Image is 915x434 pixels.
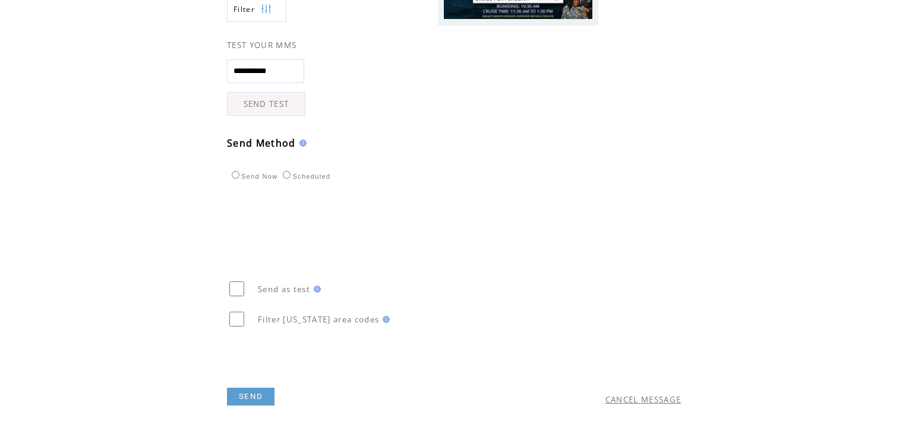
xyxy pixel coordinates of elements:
[227,40,296,50] span: TEST YOUR MMS
[232,171,239,179] input: Send Now
[227,137,296,150] span: Send Method
[379,316,390,323] img: help.gif
[280,173,330,180] label: Scheduled
[227,92,305,116] a: SEND TEST
[258,284,310,294] span: Send as test
[229,173,277,180] label: Send Now
[296,140,307,147] img: help.gif
[258,314,379,325] span: Filter [US_STATE] area codes
[234,4,255,14] span: Show filters
[227,388,274,406] a: SEND
[310,286,321,293] img: help.gif
[283,171,291,179] input: Scheduled
[605,394,681,405] a: CANCEL MESSAGE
